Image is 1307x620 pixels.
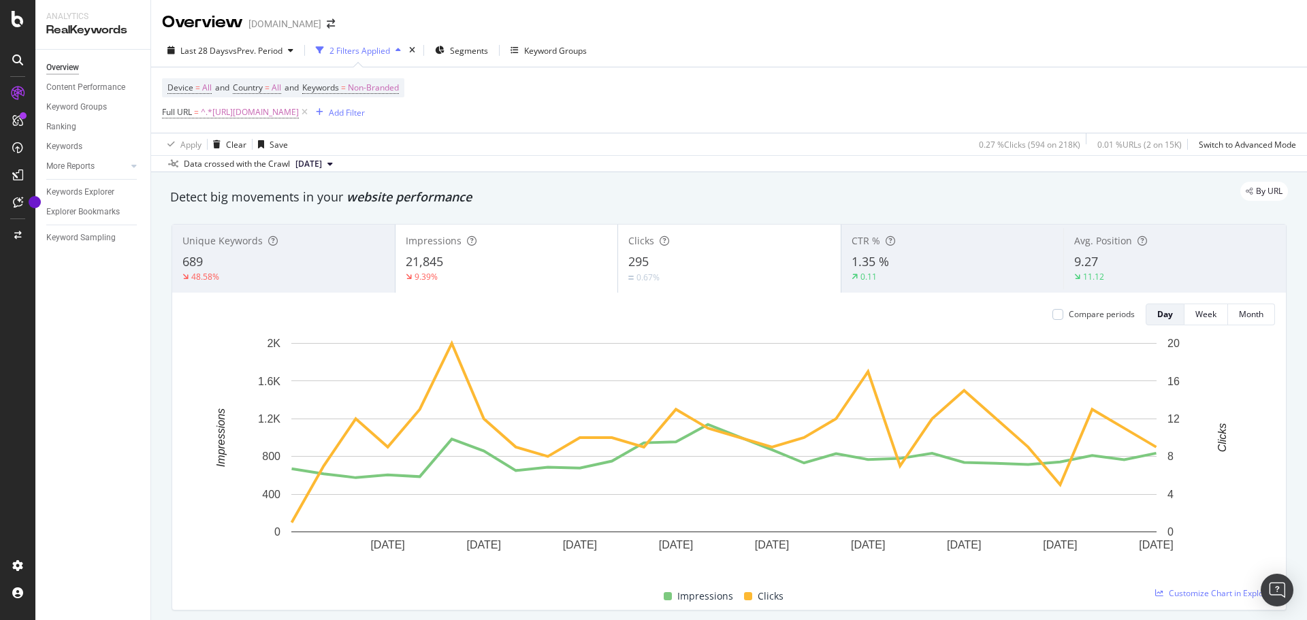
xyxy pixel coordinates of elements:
[295,158,322,170] span: 2025 Jul. 28th
[270,139,288,150] div: Save
[1074,234,1132,247] span: Avg. Position
[505,39,592,61] button: Keyword Groups
[329,45,390,56] div: 2 Filters Applied
[253,133,288,155] button: Save
[46,140,82,154] div: Keywords
[46,231,141,245] a: Keyword Sampling
[1167,338,1180,349] text: 20
[180,45,229,56] span: Last 28 Days
[46,140,141,154] a: Keywords
[46,231,116,245] div: Keyword Sampling
[184,158,290,170] div: Data crossed with the Crawl
[274,526,280,538] text: 0
[46,159,127,174] a: More Reports
[201,103,299,122] span: ^.*[URL][DOMAIN_NAME]
[1146,304,1184,325] button: Day
[1169,587,1275,599] span: Customize Chart in Explorer
[229,45,283,56] span: vs Prev. Period
[860,271,877,282] div: 0.11
[215,82,229,93] span: and
[233,82,263,93] span: Country
[310,39,406,61] button: 2 Filters Applied
[194,106,199,118] span: =
[182,253,203,270] span: 689
[1167,413,1180,425] text: 12
[285,82,299,93] span: and
[1261,574,1293,606] div: Open Intercom Messenger
[182,234,263,247] span: Unique Keywords
[370,539,404,551] text: [DATE]
[851,539,885,551] text: [DATE]
[1167,451,1174,462] text: 8
[979,139,1080,150] div: 0.27 % Clicks ( 594 on 218K )
[46,205,141,219] a: Explorer Bookmarks
[677,588,733,604] span: Impressions
[1216,423,1228,453] text: Clicks
[947,539,981,551] text: [DATE]
[258,375,280,387] text: 1.6K
[202,78,212,97] span: All
[162,133,201,155] button: Apply
[1228,304,1275,325] button: Month
[1256,187,1282,195] span: By URL
[1184,304,1228,325] button: Week
[46,120,141,134] a: Ranking
[415,271,438,282] div: 9.39%
[46,185,114,199] div: Keywords Explorer
[29,196,41,208] div: Tooltip anchor
[1155,587,1275,599] a: Customize Chart in Explorer
[1069,308,1135,320] div: Compare periods
[348,78,399,97] span: Non-Branded
[329,107,365,118] div: Add Filter
[341,82,346,93] span: =
[267,338,280,349] text: 2K
[628,276,634,280] img: Equal
[1167,489,1174,500] text: 4
[659,539,693,551] text: [DATE]
[310,104,365,120] button: Add Filter
[46,205,120,219] div: Explorer Bookmarks
[628,234,654,247] span: Clicks
[46,100,141,114] a: Keyword Groups
[46,61,79,75] div: Overview
[1239,308,1263,320] div: Month
[450,45,488,56] span: Segments
[1199,139,1296,150] div: Switch to Advanced Mode
[1167,375,1180,387] text: 16
[46,11,140,22] div: Analytics
[183,336,1265,572] svg: A chart.
[290,156,338,172] button: [DATE]
[327,19,335,29] div: arrow-right-arrow-left
[1139,539,1173,551] text: [DATE]
[406,44,418,57] div: times
[46,185,141,199] a: Keywords Explorer
[191,271,219,282] div: 48.58%
[628,253,649,270] span: 295
[258,413,280,425] text: 1.2K
[524,45,587,56] div: Keyword Groups
[208,133,246,155] button: Clear
[406,234,462,247] span: Impressions
[563,539,597,551] text: [DATE]
[467,539,501,551] text: [DATE]
[302,82,339,93] span: Keywords
[167,82,193,93] span: Device
[1167,526,1174,538] text: 0
[755,539,789,551] text: [DATE]
[272,78,281,97] span: All
[1193,133,1296,155] button: Switch to Advanced Mode
[46,120,76,134] div: Ranking
[262,451,280,462] text: 800
[636,272,660,283] div: 0.67%
[215,408,227,467] text: Impressions
[262,489,280,500] text: 400
[430,39,494,61] button: Segments
[1240,182,1288,201] div: legacy label
[1097,139,1182,150] div: 0.01 % URLs ( 2 on 15K )
[46,22,140,38] div: RealKeywords
[226,139,246,150] div: Clear
[1043,539,1077,551] text: [DATE]
[852,253,889,270] span: 1.35 %
[265,82,270,93] span: =
[406,253,443,270] span: 21,845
